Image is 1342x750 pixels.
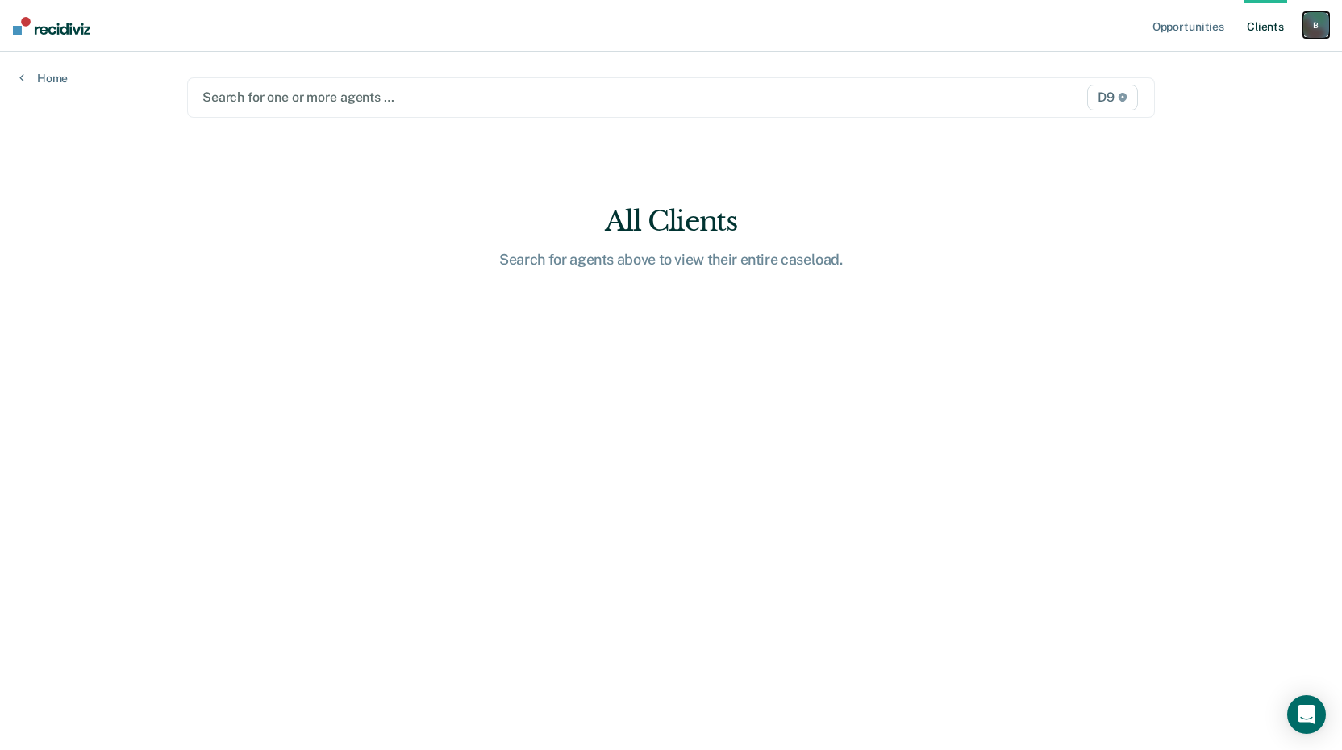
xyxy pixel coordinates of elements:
div: Search for agents above to view their entire caseload. [413,251,929,269]
span: D9 [1087,85,1138,110]
img: Recidiviz [13,17,90,35]
a: Home [19,71,68,85]
button: B [1303,12,1329,38]
div: Open Intercom Messenger [1287,695,1326,734]
div: All Clients [413,205,929,238]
